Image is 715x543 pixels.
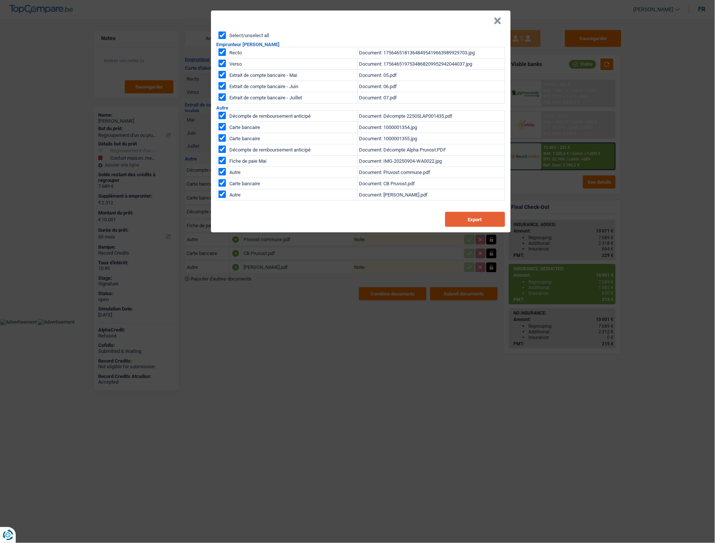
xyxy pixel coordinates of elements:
td: Carte bancaire [228,122,357,133]
td: Autre [228,189,357,201]
button: Close [494,17,502,25]
td: Document: Décompte 22505LAP001435.pdf [357,111,505,122]
td: Document: Pruvost commune.pdf [357,167,505,178]
td: Extrait de compte bancaire - Juin [228,81,357,92]
td: Document: 1000001355.jpg [357,133,505,144]
label: Select/unselect all [230,33,269,38]
td: Document: 1000001354.jpg [357,122,505,133]
td: Document: 06.pdf [357,81,505,92]
h2: Autre [217,105,505,110]
td: Extrait de compte bancaire - Mai [228,70,357,81]
td: Carte bancaire [228,178,357,189]
h2: Emprunteur [PERSON_NAME] [217,42,505,47]
td: Document: [PERSON_NAME].pdf [357,189,505,201]
td: Fiche de paie Mai [228,156,357,167]
td: Document: 07.pdf [357,92,505,103]
button: Export [445,212,505,227]
td: Document: 05.pdf [357,70,505,81]
td: Carte bancaire [228,133,357,144]
td: Document: IMG-20250904-WA0022.jpg [357,156,505,167]
td: Autre [228,167,357,178]
td: Document: 17564651813648495419663989929703.jpg [357,47,505,58]
td: Verso [228,58,357,70]
td: Extrait de compte bancaire - Juillet [228,92,357,103]
td: Document: 1756465197534868209952942044037.jpg [357,58,505,70]
td: Recto [228,47,357,58]
td: Décompte de remboursement anticipé [228,144,357,156]
td: Décompte de remboursement anticipé [228,111,357,122]
td: Document: Décompte Alpha Pruvost.PDF [357,144,505,156]
td: Document: CB Pruvost.pdf [357,178,505,189]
